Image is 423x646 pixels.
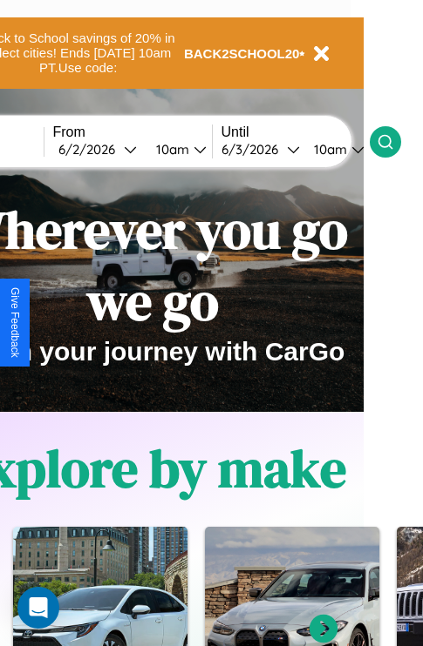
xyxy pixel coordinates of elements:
[17,587,59,629] div: Open Intercom Messenger
[142,140,212,158] button: 10am
[147,141,194,158] div: 10am
[184,46,300,61] b: BACK2SCHOOL20
[53,124,212,140] label: From
[305,141,351,158] div: 10am
[300,140,370,158] button: 10am
[222,124,370,140] label: Until
[9,287,21,358] div: Give Feedback
[222,141,287,158] div: 6 / 3 / 2026
[53,140,142,158] button: 6/2/2026
[58,141,124,158] div: 6 / 2 / 2026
